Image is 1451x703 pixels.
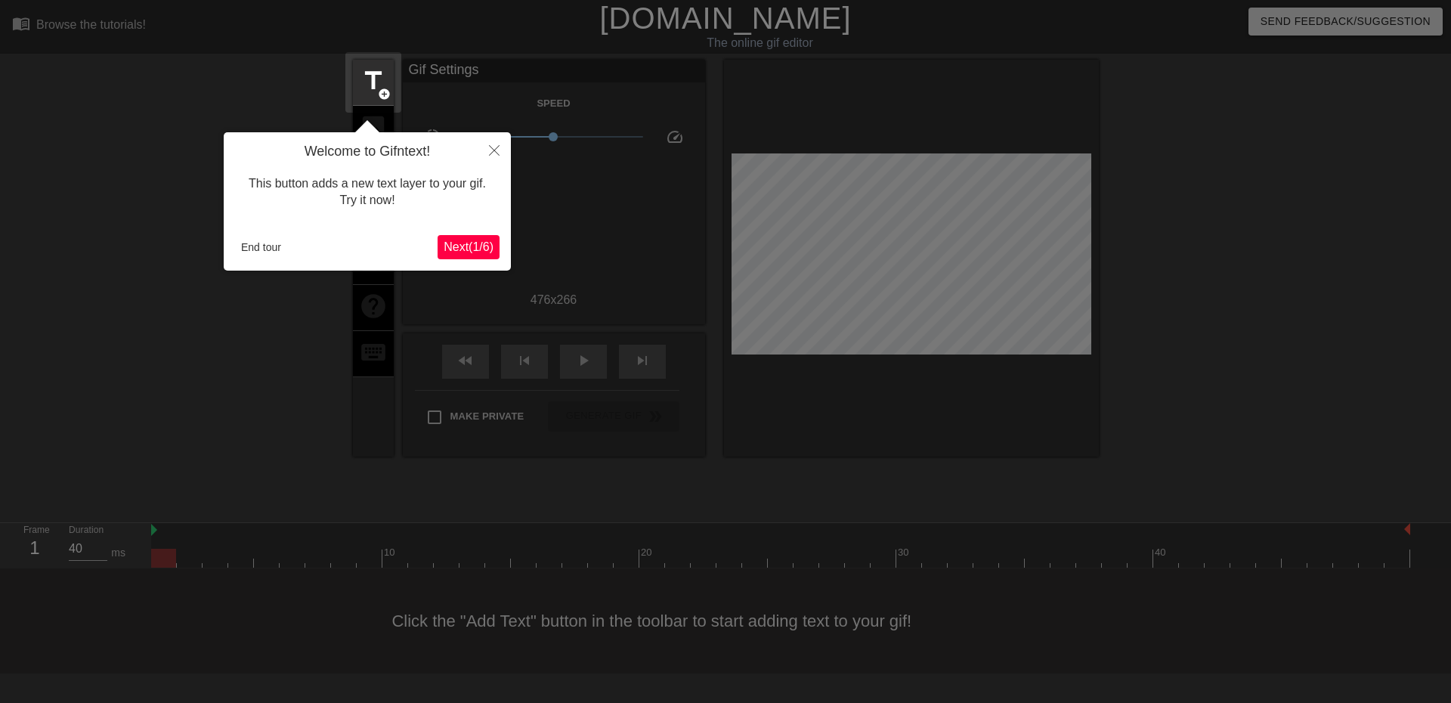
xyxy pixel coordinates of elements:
div: This button adds a new text layer to your gif. Try it now! [235,160,500,225]
span: Next ( 1 / 6 ) [444,240,493,253]
h4: Welcome to Gifntext! [235,144,500,160]
button: Next [438,235,500,259]
button: Close [478,132,511,167]
button: End tour [235,236,287,259]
